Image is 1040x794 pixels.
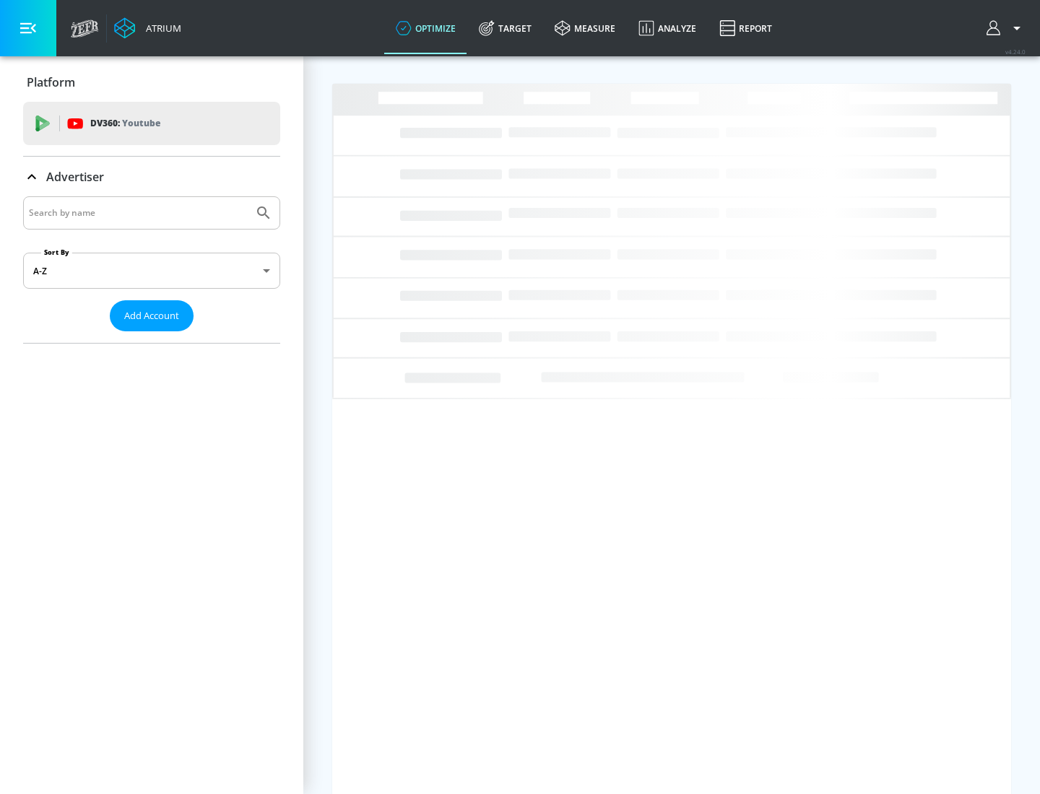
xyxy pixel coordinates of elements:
a: Report [708,2,784,54]
p: DV360: [90,115,160,131]
div: A-Z [23,253,280,289]
div: Advertiser [23,157,280,197]
a: measure [543,2,627,54]
a: Target [467,2,543,54]
span: v 4.24.0 [1005,48,1026,56]
a: Atrium [114,17,181,39]
p: Advertiser [46,169,104,185]
a: Analyze [627,2,708,54]
label: Sort By [41,248,72,257]
button: Add Account [110,300,194,331]
p: Youtube [122,115,160,131]
div: Atrium [140,22,181,35]
nav: list of Advertiser [23,331,280,343]
a: optimize [384,2,467,54]
p: Platform [27,74,75,90]
div: Platform [23,62,280,102]
div: DV360: Youtube [23,102,280,145]
span: Add Account [124,307,179,324]
input: Search by name [29,204,248,222]
div: Advertiser [23,196,280,343]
